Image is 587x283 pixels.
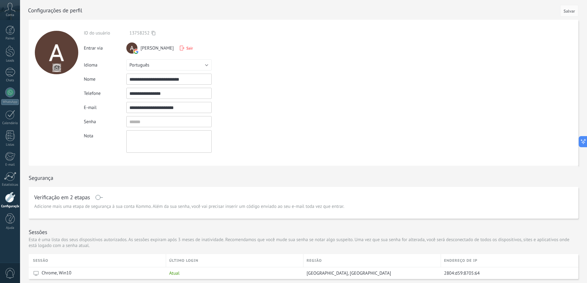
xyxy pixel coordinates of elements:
div: SESSÃO [33,254,166,267]
div: Configurações [1,204,19,208]
h1: Verificação em 2 etapas [34,195,90,200]
div: ID do usuário [84,30,126,36]
h1: Sessões [29,228,47,236]
div: E-mail [1,163,19,167]
div: Listas [1,143,19,147]
div: WhatsApp [1,99,19,105]
span: 13758252 [129,30,149,36]
span: Adicione mais uma etapa de segurança à sua conta Kommo. Além da sua senha, você vai precisar inse... [34,204,344,210]
span: [GEOGRAPHIC_DATA], [GEOGRAPHIC_DATA] [307,270,391,276]
div: Calendário [1,121,19,125]
button: Português [126,59,212,71]
div: Leads [1,59,19,63]
div: Estatísticas [1,183,19,187]
div: E-mail [84,105,126,111]
div: Chats [1,79,19,83]
div: Nome [84,76,126,82]
span: Salvar [564,9,575,13]
p: Esta é uma lista dos seus dispositivos autorizados. As sessões expiram após 3 meses de inatividad... [29,237,578,249]
span: Chrome, Win10 [42,270,71,276]
div: ENDEREÇO DE IP [441,254,578,267]
button: Salvar [560,5,578,17]
div: Painel [1,37,19,41]
div: 2804:d59:8705:64 [441,267,574,279]
div: Ajuda [1,226,19,230]
div: ÚLTIMO LOGIN [166,254,303,267]
span: 2804:d59:8705:64 [444,270,480,276]
div: Senha [84,119,126,125]
div: Entrar via [84,42,126,51]
div: Idioma [84,62,126,68]
div: Nota [84,130,126,139]
div: Brasília, Brazil [304,267,438,279]
span: Conta [6,13,14,17]
h1: Segurança [29,174,53,181]
div: Telefone [84,91,126,96]
span: [PERSON_NAME] [141,45,174,51]
span: Atual [169,270,180,276]
div: REGIÃO [304,254,441,267]
span: Sair [186,46,193,51]
span: Português [129,62,149,68]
